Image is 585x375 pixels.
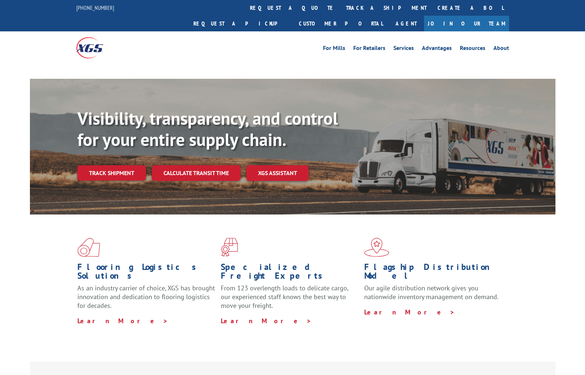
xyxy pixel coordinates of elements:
a: Calculate transit time [152,165,240,181]
a: For Retailers [353,45,385,53]
h1: Specialized Freight Experts [221,263,359,284]
a: Agent [388,16,424,31]
img: xgs-icon-focused-on-flooring-red [221,238,238,257]
a: Track shipment [77,165,146,181]
a: Customer Portal [293,16,388,31]
h1: Flagship Distribution Model [364,263,502,284]
a: Learn More > [221,317,312,325]
h1: Flooring Logistics Solutions [77,263,215,284]
a: Learn More > [364,308,455,316]
img: xgs-icon-total-supply-chain-intelligence-red [77,238,100,257]
b: Visibility, transparency, and control for your entire supply chain. [77,107,338,151]
a: Request a pickup [188,16,293,31]
span: As an industry carrier of choice, XGS has brought innovation and dedication to flooring logistics... [77,284,215,310]
a: For Mills [323,45,345,53]
a: Learn More > [77,317,168,325]
img: xgs-icon-flagship-distribution-model-red [364,238,389,257]
a: Join Our Team [424,16,509,31]
a: Services [393,45,414,53]
a: Advantages [422,45,452,53]
a: About [493,45,509,53]
a: [PHONE_NUMBER] [76,4,114,11]
p: From 123 overlength loads to delicate cargo, our experienced staff knows the best way to move you... [221,284,359,316]
a: Resources [460,45,485,53]
a: XGS ASSISTANT [246,165,309,181]
span: Our agile distribution network gives you nationwide inventory management on demand. [364,284,499,301]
